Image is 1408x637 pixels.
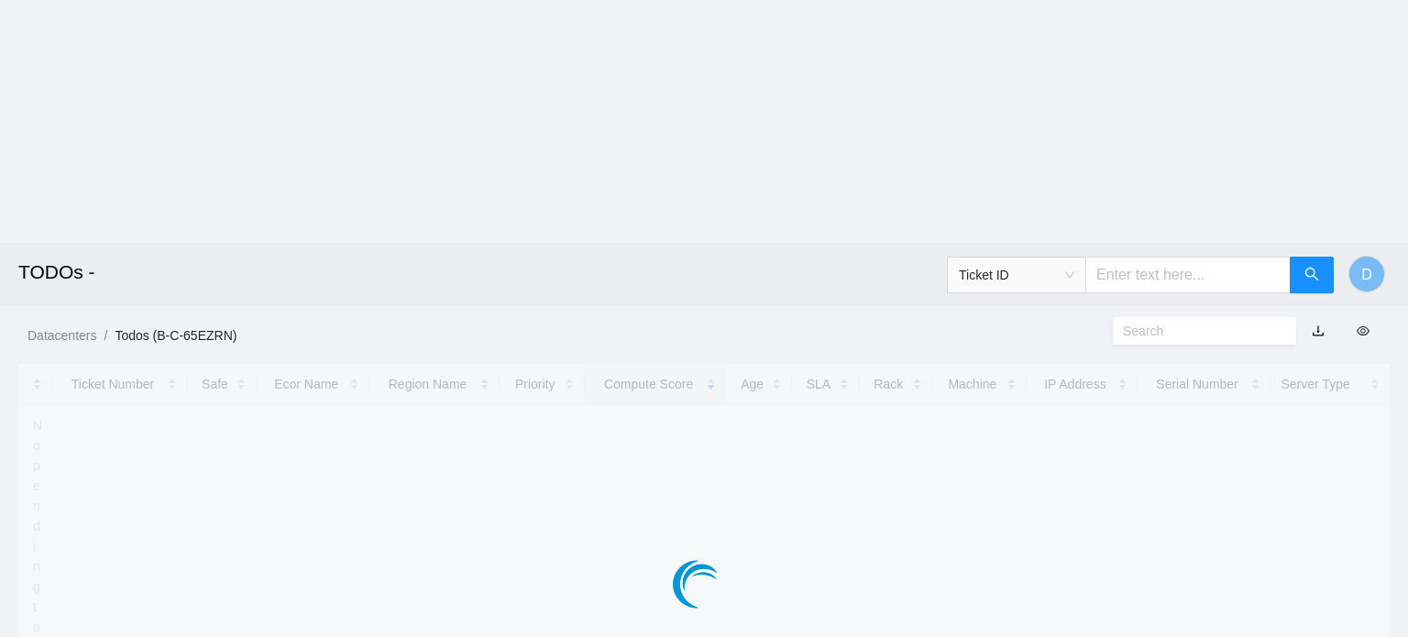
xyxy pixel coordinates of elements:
button: download [1298,316,1338,346]
span: / [104,328,107,343]
span: D [1361,263,1372,286]
button: search [1290,257,1334,293]
input: Enter text here... [1085,257,1291,293]
span: eye [1357,324,1369,337]
a: Todos (B-C-65EZRN) [115,328,236,343]
span: Ticket ID [959,261,1074,289]
a: Datacenters [27,328,96,343]
span: search [1304,267,1319,284]
h2: TODOs - [18,243,978,302]
button: D [1348,256,1385,292]
input: Search [1123,321,1271,341]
